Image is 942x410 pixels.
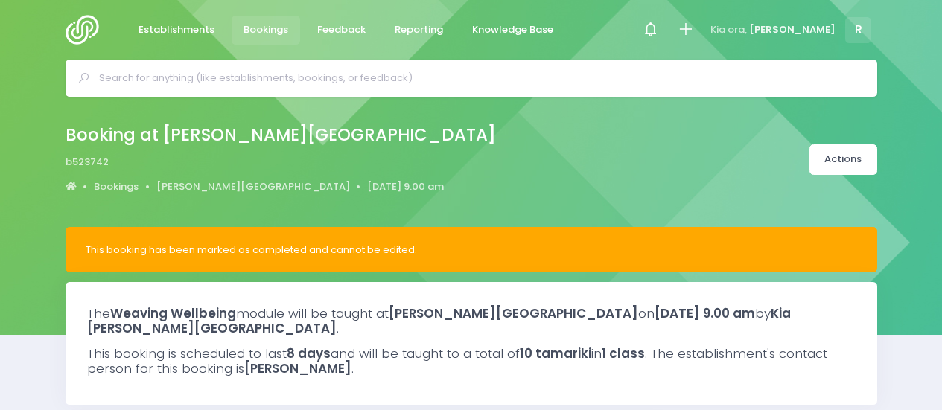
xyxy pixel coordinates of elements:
[87,304,791,337] strong: Kia [PERSON_NAME][GEOGRAPHIC_DATA]
[710,22,747,37] span: Kia ora,
[99,67,856,89] input: Search for anything (like establishments, bookings, or feedback)
[139,22,214,37] span: Establishments
[110,304,236,322] strong: Weaving Wellbeing
[66,15,108,45] img: Logo
[395,22,443,37] span: Reporting
[520,345,591,362] strong: 10 tamariki
[86,243,857,257] div: This booking has been marked as completed and cannot be edited.
[460,16,566,45] a: Knowledge Base
[94,179,139,194] a: Bookings
[87,346,856,377] h3: This booking is scheduled to last and will be taught to a total of in . The establishment's conta...
[87,306,856,336] h3: The module will be taught at on by .
[809,144,877,175] a: Actions
[367,179,444,194] a: [DATE] 9.00 am
[749,22,836,37] span: [PERSON_NAME]
[66,155,109,170] span: b523742
[287,345,331,362] strong: 8 days
[305,16,378,45] a: Feedback
[602,345,645,362] strong: 1 class
[472,22,553,37] span: Knowledge Base
[244,22,288,37] span: Bookings
[655,304,755,322] strong: [DATE] 9.00 am
[232,16,301,45] a: Bookings
[66,125,496,145] h2: Booking at [PERSON_NAME][GEOGRAPHIC_DATA]
[383,16,456,45] a: Reporting
[244,359,351,377] strong: [PERSON_NAME]
[127,16,227,45] a: Establishments
[389,304,638,322] strong: [PERSON_NAME][GEOGRAPHIC_DATA]
[317,22,366,37] span: Feedback
[156,179,350,194] a: [PERSON_NAME][GEOGRAPHIC_DATA]
[845,17,871,43] span: R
